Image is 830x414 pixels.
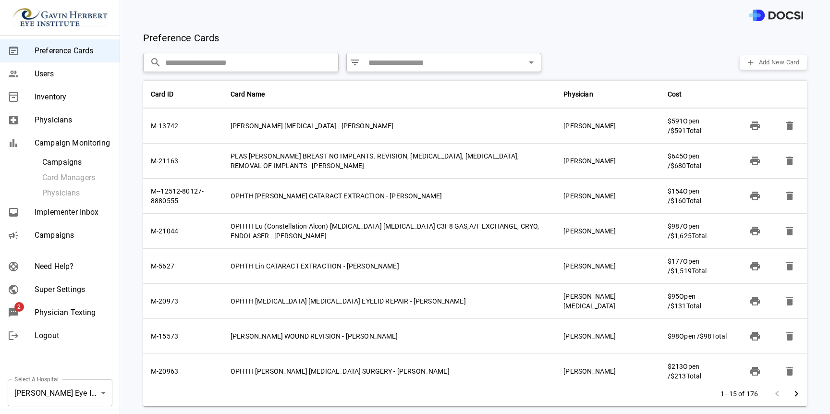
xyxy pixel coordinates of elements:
[660,319,738,354] td: Open / Total
[668,117,684,125] span: $591
[671,232,692,240] span: $1,625
[8,379,112,406] div: [PERSON_NAME] Eye Institute
[35,45,112,57] span: Preference Cards
[668,332,679,340] span: $98
[42,157,112,168] span: Campaigns
[231,121,548,131] div: [PERSON_NAME] [MEDICAL_DATA] - [PERSON_NAME]
[143,144,223,179] td: M-21163
[35,284,112,295] span: Super Settings
[556,354,659,389] td: [PERSON_NAME]
[525,56,538,69] button: Open
[35,68,112,80] span: Users
[143,284,223,319] td: M-20973
[660,179,738,214] td: Open / Total
[671,162,686,170] span: $680
[668,292,679,300] span: $95
[35,207,112,218] span: Implementer Inbox
[749,10,803,22] img: DOCSI Logo
[671,372,686,380] span: $213
[668,152,684,160] span: $645
[223,80,556,109] th: Card Name
[668,363,684,370] span: $213
[668,222,684,230] span: $987
[14,375,59,383] label: Select A Hospital
[556,214,659,249] td: [PERSON_NAME]
[556,109,659,144] td: [PERSON_NAME]
[668,187,684,195] span: $154
[660,109,738,144] td: Open / Total
[35,307,112,318] span: Physician Texting
[35,114,112,126] span: Physicians
[660,249,738,284] td: Open / Total
[231,366,548,376] div: OPHTH [PERSON_NAME] [MEDICAL_DATA] SURGERY - [PERSON_NAME]
[231,151,548,170] div: PLAS [PERSON_NAME] BREAST NO IMPLANTS. REVISION, [MEDICAL_DATA], [MEDICAL_DATA], REMOVAL OF IMPLA...
[660,214,738,249] td: Open / Total
[556,284,659,319] td: [PERSON_NAME][MEDICAL_DATA]
[660,80,738,109] th: Cost
[720,389,758,399] p: 1–15 of 176
[14,302,24,312] span: 2
[35,330,112,341] span: Logout
[231,296,548,306] div: OPHTH [MEDICAL_DATA] [MEDICAL_DATA] EYELID REPAIR - [PERSON_NAME]
[740,55,807,70] button: Add New Card
[556,80,659,109] th: Physician
[143,31,219,45] p: Preference Cards
[668,257,684,265] span: $177
[556,249,659,284] td: [PERSON_NAME]
[660,354,738,389] td: Open / Total
[671,197,686,205] span: $160
[143,354,223,389] td: M-20963
[143,319,223,354] td: M-15573
[35,261,112,272] span: Need Help?
[671,267,692,275] span: $1,519
[143,109,223,144] td: M-13742
[143,179,223,214] td: M--12512-80127-8880555
[12,8,108,27] img: Site Logo
[700,332,711,340] span: $98
[556,179,659,214] td: [PERSON_NAME]
[660,284,738,319] td: Open / Total
[231,261,548,271] div: OPHTH Lin CATARACT EXTRACTION - [PERSON_NAME]
[35,137,112,149] span: Campaign Monitoring
[35,91,112,103] span: Inventory
[143,214,223,249] td: M-21044
[787,384,806,403] button: Go to next page
[671,302,686,310] span: $131
[231,331,548,341] div: [PERSON_NAME] WOUND REVISION - [PERSON_NAME]
[143,249,223,284] td: M-5627
[35,230,112,241] span: Campaigns
[660,144,738,179] td: Open / Total
[231,191,548,201] div: OPHTH [PERSON_NAME] CATARACT EXTRACTION - [PERSON_NAME]
[671,127,686,134] span: $591
[231,221,548,241] div: OPHTH Lu (Constellation Alcon) [MEDICAL_DATA] [MEDICAL_DATA] C3F8 GAS,A/F EXCHANGE, CRYO, ENDOLAS...
[556,144,659,179] td: [PERSON_NAME]
[143,80,223,109] th: Card ID
[556,319,659,354] td: [PERSON_NAME]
